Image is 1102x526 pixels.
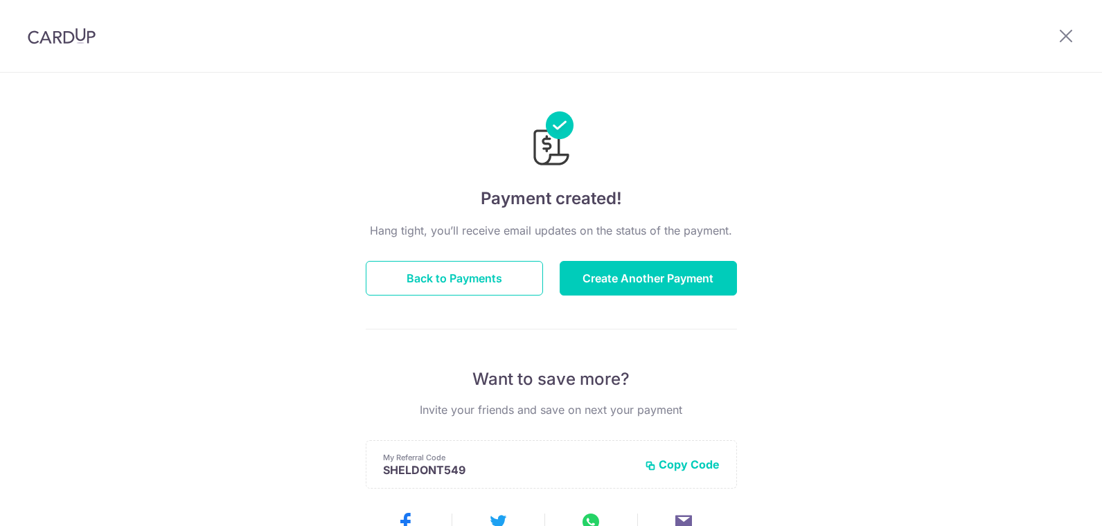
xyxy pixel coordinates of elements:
[28,28,96,44] img: CardUp
[366,368,737,390] p: Want to save more?
[366,186,737,211] h4: Payment created!
[383,452,634,463] p: My Referral Code
[560,261,737,296] button: Create Another Payment
[383,463,634,477] p: SHELDONT549
[366,401,737,418] p: Invite your friends and save on next your payment
[366,222,737,239] p: Hang tight, you’ll receive email updates on the status of the payment.
[529,111,574,170] img: Payments
[645,457,720,471] button: Copy Code
[366,261,543,296] button: Back to Payments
